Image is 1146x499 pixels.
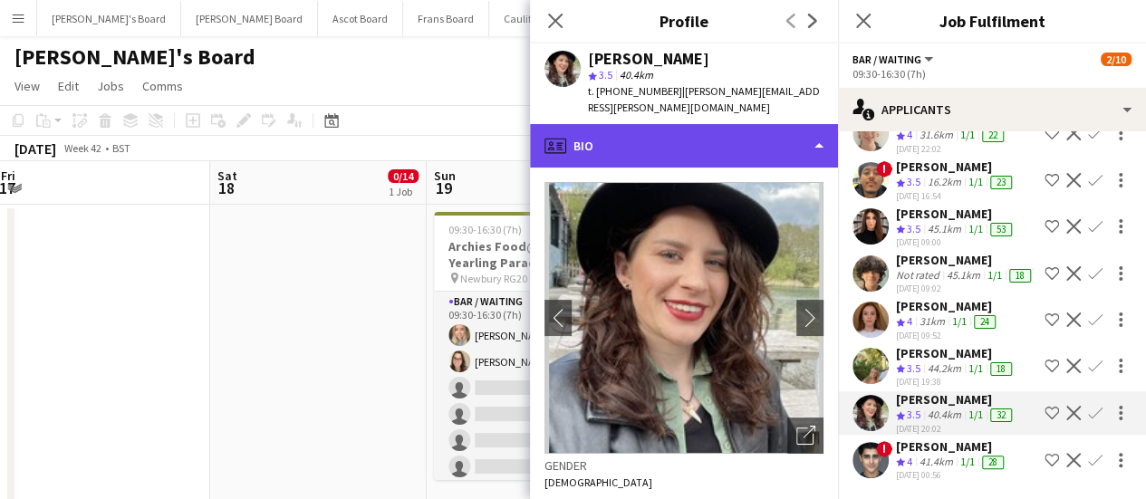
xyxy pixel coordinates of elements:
[14,78,40,94] span: View
[112,141,130,155] div: BST
[896,438,1007,455] div: [PERSON_NAME]
[896,283,1035,294] div: [DATE] 09:02
[896,143,1007,155] div: [DATE] 22:02
[90,74,131,98] a: Jobs
[588,84,682,98] span: t. [PHONE_NUMBER]
[916,314,949,330] div: 31km
[960,455,975,468] app-skills-label: 1/1
[916,455,957,470] div: 41.4km
[896,345,1016,361] div: [PERSON_NAME]
[448,223,522,236] span: 09:30-16:30 (7h)
[460,272,546,285] span: Newbury RG20 9TL
[907,314,912,328] span: 4
[434,168,456,184] span: Sun
[907,128,912,141] span: 4
[389,185,418,198] div: 1 Job
[434,238,637,271] h3: Archies Food@Highclere Yearling Parade RG20 9TL
[896,376,1016,388] div: [DATE] 19:38
[990,362,1012,376] div: 18
[896,158,1016,175] div: [PERSON_NAME]
[7,74,47,98] a: View
[852,53,936,66] button: Bar / Waiting
[896,190,1016,202] div: [DATE] 16:54
[907,408,920,421] span: 3.5
[876,441,892,457] span: !
[838,9,1146,33] h3: Job Fulfilment
[1009,269,1031,283] div: 18
[916,128,957,143] div: 31.6km
[924,222,965,237] div: 45.1km
[838,88,1146,131] div: Applicants
[896,252,1035,268] div: [PERSON_NAME]
[37,1,181,36] button: [PERSON_NAME]'s Board
[907,455,912,468] span: 4
[14,43,255,71] h1: [PERSON_NAME]'s Board
[852,67,1132,81] div: 09:30-16:30 (7h)
[952,314,967,328] app-skills-label: 1/1
[544,475,652,489] span: [DEMOGRAPHIC_DATA]
[14,139,56,158] div: [DATE]
[588,51,709,67] div: [PERSON_NAME]
[403,1,489,36] button: Frans Board
[489,1,601,36] button: Cauliflower Cards
[616,68,657,82] span: 40.4km
[896,423,1016,435] div: [DATE] 20:02
[876,161,892,178] span: !
[1101,53,1132,66] span: 2/10
[990,408,1012,422] div: 32
[97,78,124,94] span: Jobs
[982,129,1004,142] div: 22
[544,457,823,474] h3: Gender
[142,78,183,94] span: Comms
[787,417,823,454] div: Open photos pop-in
[58,78,79,94] span: Edit
[924,175,965,190] div: 16.2km
[51,74,86,98] a: Edit
[987,268,1002,282] app-skills-label: 1/1
[431,178,456,198] span: 19
[968,175,983,188] app-skills-label: 1/1
[217,168,237,184] span: Sat
[434,212,637,480] app-job-card: 09:30-16:30 (7h)2/10Archies Food@Highclere Yearling Parade RG20 9TL Newbury RG20 9TL1 RoleBar / W...
[974,315,996,329] div: 24
[968,222,983,235] app-skills-label: 1/1
[896,298,999,314] div: [PERSON_NAME]
[181,1,318,36] button: [PERSON_NAME] Board
[318,1,403,36] button: Ascot Board
[960,128,975,141] app-skills-label: 1/1
[852,53,921,66] span: Bar / Waiting
[388,169,419,183] span: 0/14
[968,361,983,375] app-skills-label: 1/1
[588,84,820,114] span: | [PERSON_NAME][EMAIL_ADDRESS][PERSON_NAME][DOMAIN_NAME]
[982,456,1004,469] div: 28
[896,330,999,341] div: [DATE] 09:52
[599,68,612,82] span: 3.5
[924,361,965,377] div: 44.2km
[60,141,105,155] span: Week 42
[135,74,190,98] a: Comms
[968,408,983,421] app-skills-label: 1/1
[215,178,237,198] span: 18
[1,168,15,184] span: Fri
[896,469,1007,481] div: [DATE] 00:56
[924,408,965,423] div: 40.4km
[530,9,838,33] h3: Profile
[896,236,1016,248] div: [DATE] 09:00
[896,268,943,283] div: Not rated
[530,124,838,168] div: Bio
[896,206,1016,222] div: [PERSON_NAME]
[907,222,920,235] span: 3.5
[990,223,1012,236] div: 53
[544,182,823,454] img: Crew avatar or photo
[907,361,920,375] span: 3.5
[943,268,984,283] div: 45.1km
[896,391,1016,408] div: [PERSON_NAME]
[990,176,1012,189] div: 23
[907,175,920,188] span: 3.5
